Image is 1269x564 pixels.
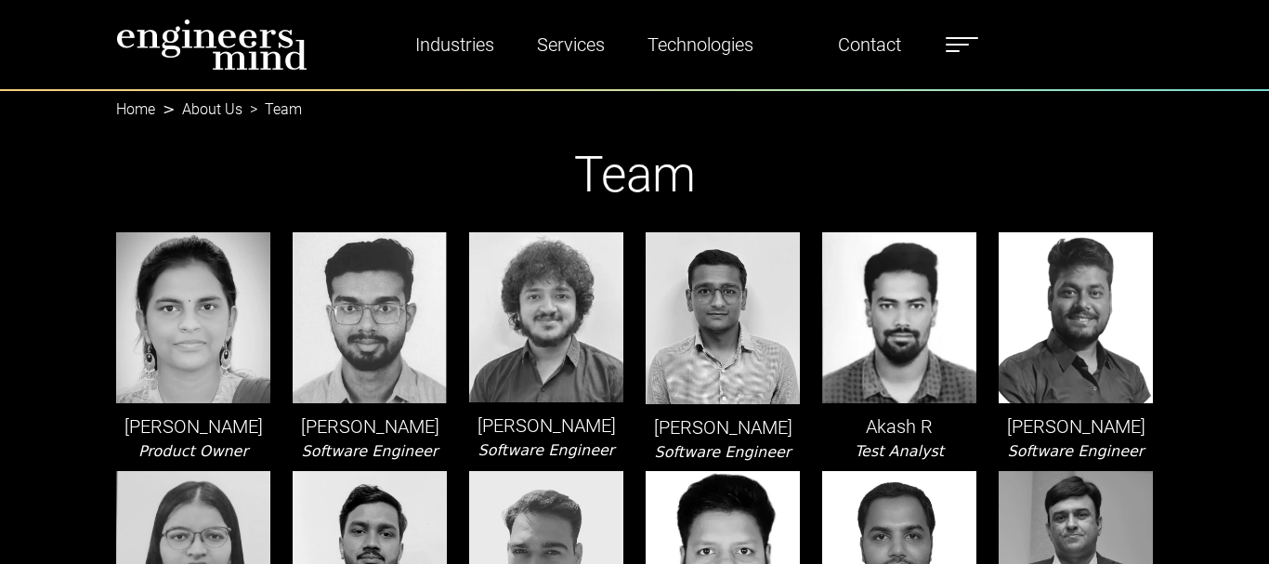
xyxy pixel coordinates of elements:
[1008,442,1145,460] i: Software Engineer
[116,146,1153,205] h1: Team
[822,232,976,403] img: leader-img
[999,413,1153,440] p: [PERSON_NAME]
[116,100,155,118] a: Home
[242,98,302,121] li: Team
[116,413,270,440] p: [PERSON_NAME]
[293,232,447,403] img: leader-img
[469,232,623,402] img: leader-img
[646,413,800,441] p: [PERSON_NAME]
[116,19,307,71] img: logo
[116,232,270,403] img: leader-img
[530,23,612,66] a: Services
[408,23,502,66] a: Industries
[469,412,623,439] p: [PERSON_NAME]
[302,442,438,460] i: Software Engineer
[855,442,944,460] i: Test Analyst
[182,100,242,118] a: About Us
[822,413,976,440] p: Akash R
[655,443,791,461] i: Software Engineer
[116,89,1153,111] nav: breadcrumb
[831,23,909,66] a: Contact
[478,441,615,459] i: Software Engineer
[138,442,248,460] i: Product Owner
[999,232,1153,403] img: leader-img
[640,23,761,66] a: Technologies
[646,232,800,404] img: leader-img
[293,413,447,440] p: [PERSON_NAME]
